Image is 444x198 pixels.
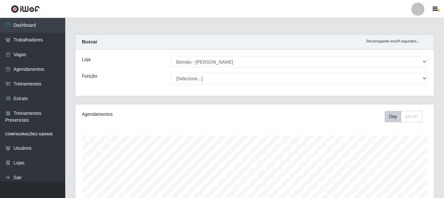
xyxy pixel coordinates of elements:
[401,111,422,122] button: Month
[11,5,40,13] img: CoreUI Logo
[385,111,427,122] div: Toolbar with button groups
[82,39,97,44] strong: Buscar
[82,73,97,80] label: Função
[82,111,220,118] div: Agendamentos
[366,39,420,43] i: Recarregando em 29 segundos...
[385,111,401,122] button: Day
[385,111,422,122] div: First group
[82,56,90,63] label: Loja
